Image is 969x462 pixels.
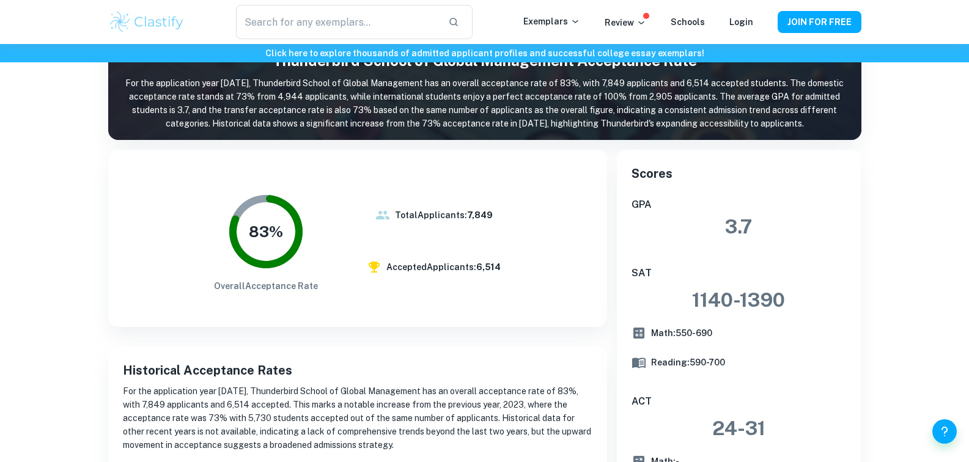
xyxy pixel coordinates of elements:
h6: GPA [632,197,847,212]
a: Login [729,17,753,27]
button: Help and Feedback [932,419,957,444]
h6: Overall Acceptance Rate [214,279,318,293]
h6: Accepted Applicants: [386,260,501,274]
button: JOIN FOR FREE [778,11,861,33]
h5: Historical Acceptance Rates [123,361,592,380]
p: Exemplars [523,15,580,28]
h3: 1140 - 1390 [632,285,847,315]
h5: Scores [632,164,847,183]
p: Review [605,16,646,29]
h6: Math: 550 - 690 [651,326,712,340]
input: Search for any exemplars... [236,5,438,39]
tspan: 83% [249,222,283,241]
p: For the application year [DATE], Thunderbird School of Global Management has an overall acceptanc... [123,384,592,452]
h3: 24 - 31 [632,414,847,443]
h6: ACT [632,394,847,409]
h6: Click here to explore thousands of admitted applicant profiles and successful college essay exemp... [2,46,967,60]
img: Clastify logo [108,10,186,34]
p: For the application year [DATE], Thunderbird School of Global Management has an overall acceptanc... [108,76,861,130]
b: 7,849 [467,210,493,220]
h6: SAT [632,266,847,280]
h3: 3.7 [632,212,847,241]
h6: Total Applicants: [395,208,493,222]
a: Schools [671,17,705,27]
b: 6,514 [476,262,501,272]
h6: Reading: 590 - 700 [651,356,725,369]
